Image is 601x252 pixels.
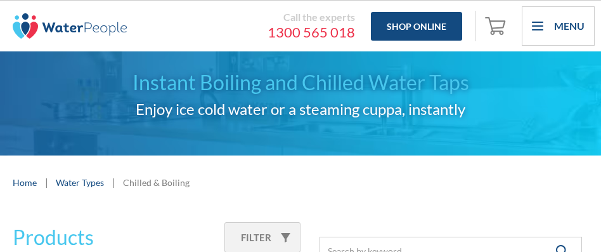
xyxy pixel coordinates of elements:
[554,18,585,34] div: Menu
[110,175,117,190] div: |
[485,15,509,36] img: shopping cart
[139,11,355,23] div: Call the experts
[123,176,190,189] div: Chilled & Boiling
[13,13,127,39] img: The Water People
[13,67,588,98] h1: Instant Boiling and Chilled Water Taps
[522,6,595,46] div: menu
[43,175,49,190] div: |
[241,230,271,245] div: Filter
[56,176,104,189] a: Water Types
[371,12,462,41] a: Shop Online
[482,11,512,41] a: Open empty cart
[13,176,37,189] a: Home
[13,98,588,121] h2: Enjoy ice cold water or a steaming cuppa, instantly
[139,23,355,41] a: 1300 565 018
